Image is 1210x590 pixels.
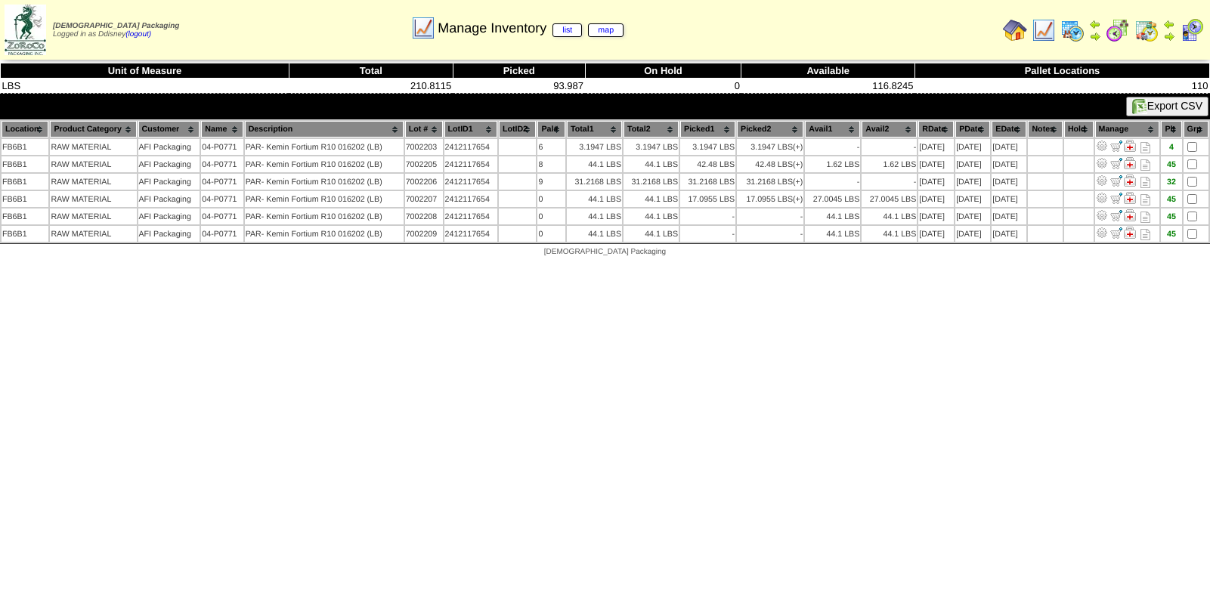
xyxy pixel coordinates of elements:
td: 7002203 [405,139,443,155]
i: Note [1140,212,1150,223]
div: (+) [793,160,803,169]
td: 1.62 LBS [862,156,917,172]
div: (+) [793,178,803,187]
th: Customer [138,121,200,137]
td: RAW MATERIAL [50,174,136,190]
img: line_graph.gif [1032,18,1056,42]
td: 04-P0771 [201,156,243,172]
th: Total [289,63,453,79]
td: 116.8245 [741,79,914,94]
td: 42.48 LBS [680,156,735,172]
i: Note [1140,194,1150,205]
img: Move [1110,157,1122,169]
td: 2412117654 [444,209,497,224]
th: Available [741,63,914,79]
td: 44.1 LBS [805,226,860,242]
td: 6 [537,139,565,155]
td: 210.8115 [289,79,453,94]
i: Note [1140,159,1150,171]
th: Total1 [567,121,622,137]
td: [DATE] [992,174,1026,190]
img: Manage Hold [1124,192,1136,204]
i: Note [1140,229,1150,240]
img: Move [1110,209,1122,221]
td: AFI Packaging [138,156,200,172]
td: AFI Packaging [138,139,200,155]
th: PDate [955,121,990,137]
td: - [862,139,917,155]
div: 4 [1162,143,1181,152]
td: 17.0955 LBS [737,191,803,207]
td: [DATE] [918,226,954,242]
td: PAR- Kemin Fortium R10 016202 (LB) [245,209,404,224]
td: RAW MATERIAL [50,209,136,224]
td: AFI Packaging [138,174,200,190]
td: [DATE] [918,156,954,172]
img: arrowright.gif [1089,30,1101,42]
div: (+) [793,195,803,204]
span: [DEMOGRAPHIC_DATA] Packaging [53,22,179,30]
img: Adjust [1096,140,1108,152]
td: FB6B1 [2,174,48,190]
td: PAR- Kemin Fortium R10 016202 (LB) [245,139,404,155]
td: [DATE] [955,226,990,242]
th: Unit of Measure [1,63,289,79]
td: 44.1 LBS [567,156,622,172]
img: excel.gif [1132,99,1147,114]
td: 04-P0771 [201,226,243,242]
td: 2412117654 [444,226,497,242]
a: map [588,23,624,37]
td: 3.1947 LBS [737,139,803,155]
img: zoroco-logo-small.webp [5,5,46,55]
td: - [737,226,803,242]
td: 110 [914,79,1209,94]
th: Picked2 [737,121,803,137]
td: 0 [537,191,565,207]
td: [DATE] [955,156,990,172]
td: 3.1947 LBS [624,139,679,155]
td: 2412117654 [444,191,497,207]
td: 7002208 [405,209,443,224]
td: 2412117654 [444,174,497,190]
th: Total2 [624,121,679,137]
td: 0 [537,209,565,224]
td: 27.0045 LBS [862,191,917,207]
th: RDate [918,121,954,137]
img: Move [1110,175,1122,187]
td: [DATE] [918,191,954,207]
img: home.gif [1003,18,1027,42]
td: 2412117654 [444,156,497,172]
td: 31.2168 LBS [567,174,622,190]
div: 45 [1162,195,1181,204]
div: 45 [1162,160,1181,169]
td: 44.1 LBS [805,209,860,224]
th: Picked [453,63,585,79]
span: Manage Inventory [438,20,624,36]
td: 31.2168 LBS [737,174,803,190]
td: 44.1 LBS [567,191,622,207]
img: Manage Hold [1124,157,1136,169]
td: - [805,139,860,155]
td: 7002207 [405,191,443,207]
td: 42.48 LBS [737,156,803,172]
th: Avail2 [862,121,917,137]
img: calendarprod.gif [1060,18,1085,42]
td: AFI Packaging [138,191,200,207]
img: Adjust [1096,227,1108,239]
td: [DATE] [955,209,990,224]
td: [DATE] [992,209,1026,224]
th: Hold [1064,121,1094,137]
img: Adjust [1096,209,1108,221]
td: [DATE] [992,139,1026,155]
td: 04-P0771 [201,139,243,155]
td: AFI Packaging [138,209,200,224]
img: calendarcustomer.gif [1180,18,1204,42]
td: RAW MATERIAL [50,139,136,155]
img: Manage Hold [1124,209,1136,221]
td: RAW MATERIAL [50,191,136,207]
td: 44.1 LBS [567,226,622,242]
td: [DATE] [992,156,1026,172]
img: Adjust [1096,157,1108,169]
th: Name [201,121,243,137]
img: arrowleft.gif [1089,18,1101,30]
